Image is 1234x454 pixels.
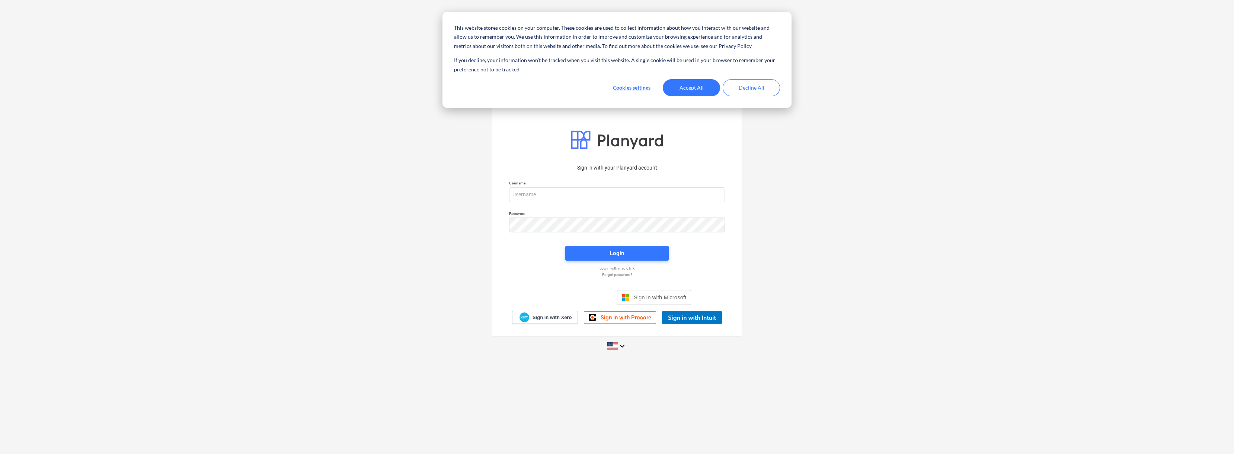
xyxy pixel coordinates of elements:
[565,246,669,261] button: Login
[584,311,656,324] a: Sign in with Procore
[539,289,615,306] iframe: Sign in with Google Button
[723,79,780,96] button: Decline All
[505,266,729,271] a: Log in with magic link
[509,164,725,172] p: Sign in with your Planyard account
[533,314,572,321] span: Sign in with Xero
[512,311,578,324] a: Sign in with Xero
[622,294,629,301] img: Microsoft logo
[505,272,729,277] a: Forgot password?
[634,294,687,300] span: Sign in with Microsoft
[454,23,780,51] p: This website stores cookies on your computer. These cookies are used to collect information about...
[454,56,780,74] p: If you decline, your information won’t be tracked when you visit this website. A single cookie wi...
[618,342,627,351] i: keyboard_arrow_down
[603,79,660,96] button: Cookies settings
[663,79,720,96] button: Accept All
[601,314,651,321] span: Sign in with Procore
[509,187,725,202] input: Username
[610,248,624,258] div: Login
[509,211,725,218] p: Password
[1197,418,1234,454] iframe: Chat Widget
[509,181,725,187] p: Username
[442,12,792,108] div: Cookie banner
[520,312,529,322] img: Xero logo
